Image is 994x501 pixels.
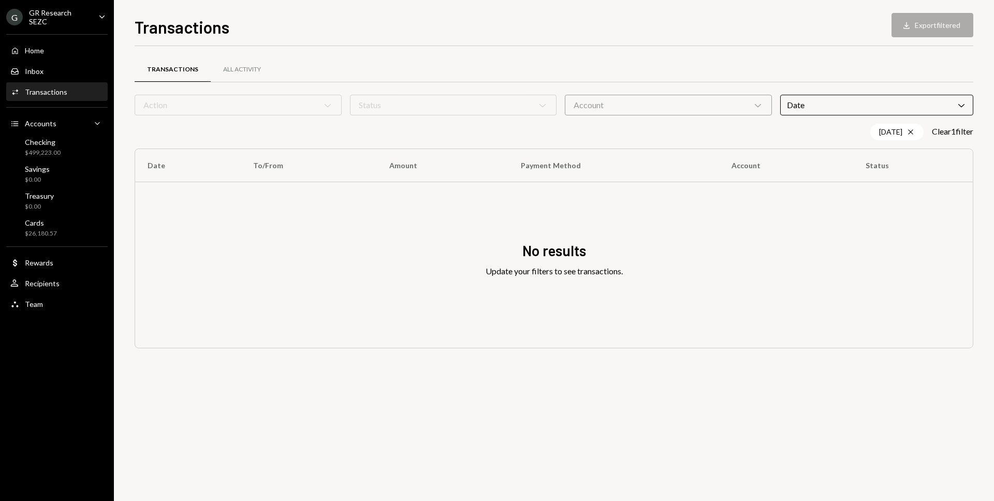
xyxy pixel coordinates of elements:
div: Savings [25,165,50,173]
div: G [6,9,23,25]
div: Team [25,300,43,308]
th: Status [853,149,973,182]
th: To/From [241,149,377,182]
div: Treasury [25,191,54,200]
div: [DATE] [870,124,924,140]
div: Recipients [25,279,60,288]
div: All Activity [223,65,261,74]
div: $499,223.00 [25,149,61,157]
div: GR Research SEZC [29,8,90,26]
th: Amount [377,149,508,182]
a: Accounts [6,114,108,132]
a: Inbox [6,62,108,80]
th: Account [719,149,853,182]
th: Date [135,149,241,182]
a: Home [6,41,108,60]
button: Clear1filter [932,126,973,137]
a: Savings$0.00 [6,161,108,186]
div: Accounts [25,119,56,128]
a: Checking$499,223.00 [6,135,108,159]
a: Treasury$0.00 [6,188,108,213]
div: $0.00 [25,175,50,184]
a: Rewards [6,253,108,272]
div: Cards [25,218,57,227]
a: Cards$26,180.57 [6,215,108,240]
div: Inbox [25,67,43,76]
h1: Transactions [135,17,229,37]
div: No results [522,241,586,261]
th: Payment Method [508,149,720,182]
div: Checking [25,138,61,146]
a: Team [6,294,108,313]
div: Date [780,95,973,115]
div: Rewards [25,258,53,267]
div: Transactions [147,65,198,74]
a: Transactions [135,56,211,83]
div: Update your filters to see transactions. [486,265,623,277]
div: Account [565,95,772,115]
div: Transactions [25,87,67,96]
div: $0.00 [25,202,54,211]
div: $26,180.57 [25,229,57,238]
div: Home [25,46,44,55]
a: All Activity [211,56,273,83]
a: Transactions [6,82,108,101]
a: Recipients [6,274,108,292]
